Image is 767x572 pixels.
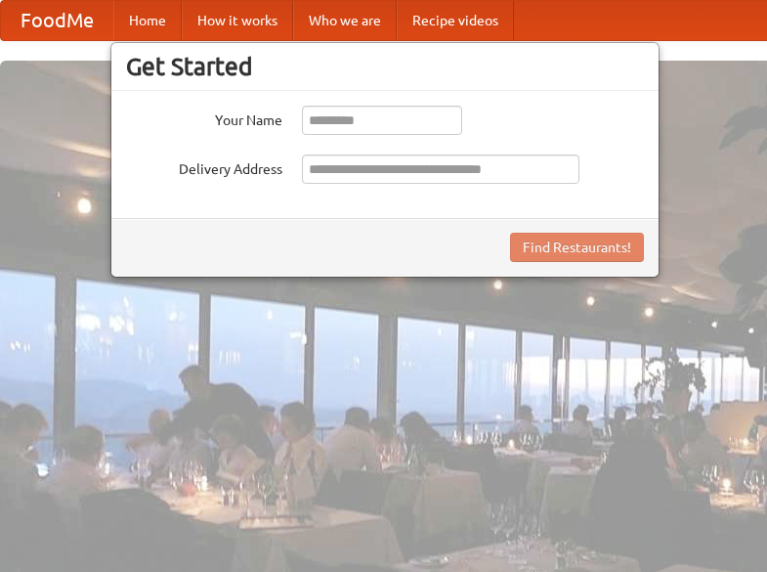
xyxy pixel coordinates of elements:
[397,1,514,40] a: Recipe videos
[126,106,282,130] label: Your Name
[1,1,113,40] a: FoodMe
[510,233,644,262] button: Find Restaurants!
[293,1,397,40] a: Who we are
[182,1,293,40] a: How it works
[126,154,282,179] label: Delivery Address
[113,1,182,40] a: Home
[126,52,644,81] h3: Get Started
